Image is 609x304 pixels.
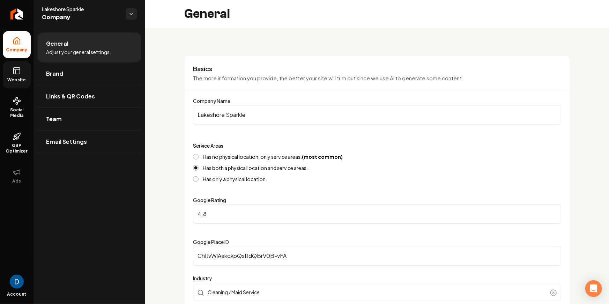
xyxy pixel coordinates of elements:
span: General [46,39,68,48]
h2: General [184,7,230,21]
span: Adjust your general settings. [46,49,111,55]
span: Lakeshore Sparkle [42,6,120,13]
img: Rebolt Logo [10,8,23,20]
a: Brand [38,62,141,85]
input: Google Rating [193,204,561,224]
span: Brand [46,69,63,78]
span: Email Settings [46,138,87,146]
span: Team [46,115,62,123]
span: Links & QR Codes [46,92,95,101]
label: Google Rating [193,197,226,203]
button: Ads [3,162,31,190]
a: Links & QR Codes [38,85,141,107]
strong: (most common) [302,154,343,160]
span: Company [3,47,30,53]
label: Google Place ID [193,239,229,245]
label: Has no physical location, only service areas. [203,154,343,159]
a: Email Settings [38,131,141,153]
a: GBP Optimizer [3,127,31,160]
span: GBP Optimizer [3,143,31,154]
span: Company [42,13,120,22]
label: Company Name [193,98,230,104]
h3: Basics [193,65,561,73]
span: Social Media [3,107,31,118]
label: Service Areas [193,142,223,149]
p: The more information you provide, the better your site will turn out since we use AI to generate ... [193,74,561,82]
img: David Rice [10,275,24,289]
a: Website [3,61,31,88]
span: Account [7,291,27,297]
a: Team [38,108,141,130]
a: Social Media [3,91,31,124]
button: Open user button [10,275,24,289]
label: Has only a physical location. [203,177,267,181]
input: Google Place ID [193,246,561,266]
label: Industry [193,274,561,282]
span: Ads [10,178,24,184]
input: Company Name [193,105,561,125]
label: Has both a physical location and service areas. [203,165,308,170]
span: Website [5,77,29,83]
div: Open Intercom Messenger [585,280,602,297]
